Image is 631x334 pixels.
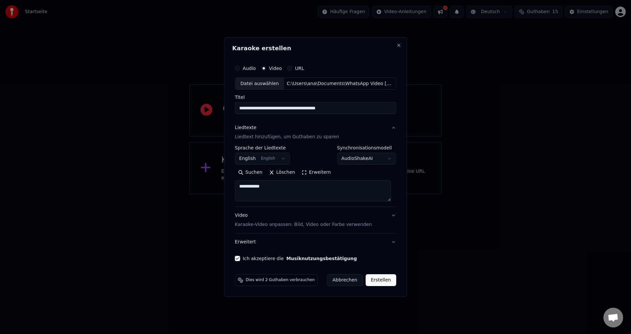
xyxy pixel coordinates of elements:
div: Video [235,212,372,228]
p: Karaoke-Video anpassen: Bild, Video oder Farbe verwenden [235,221,372,228]
div: C:\Users\ana\Documents\WhatsApp Video [DATE] um 17.22.20_55b4e9e0.mp4 [284,80,396,87]
label: Sprache der Liedtexte [235,146,290,150]
button: Erweitern [298,167,334,178]
label: Titel [235,95,396,100]
label: Synchronisationsmodell [337,146,396,150]
div: LiedtexteLiedtext hinzufügen, um Guthaben zu sparen [235,146,396,207]
button: VideoKaraoke-Video anpassen: Bild, Video oder Farbe verwenden [235,207,396,234]
button: Löschen [266,167,298,178]
span: Dies wird 2 Guthaben verbrauchen [246,278,315,283]
h2: Karaoke erstellen [232,45,399,51]
label: Ich akzeptiere die [243,256,357,261]
button: Erstellen [365,274,396,286]
button: Abbrechen [327,274,363,286]
button: Ich akzeptiere die [286,256,357,261]
div: Datei auswählen [235,78,284,90]
label: Video [269,66,282,71]
label: Audio [243,66,256,71]
div: Liedtexte [235,125,256,131]
button: Erweitert [235,234,396,251]
p: Liedtext hinzufügen, um Guthaben zu sparen [235,134,339,141]
label: URL [295,66,304,71]
button: LiedtexteLiedtext hinzufügen, um Guthaben zu sparen [235,120,396,146]
button: Suchen [235,167,266,178]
